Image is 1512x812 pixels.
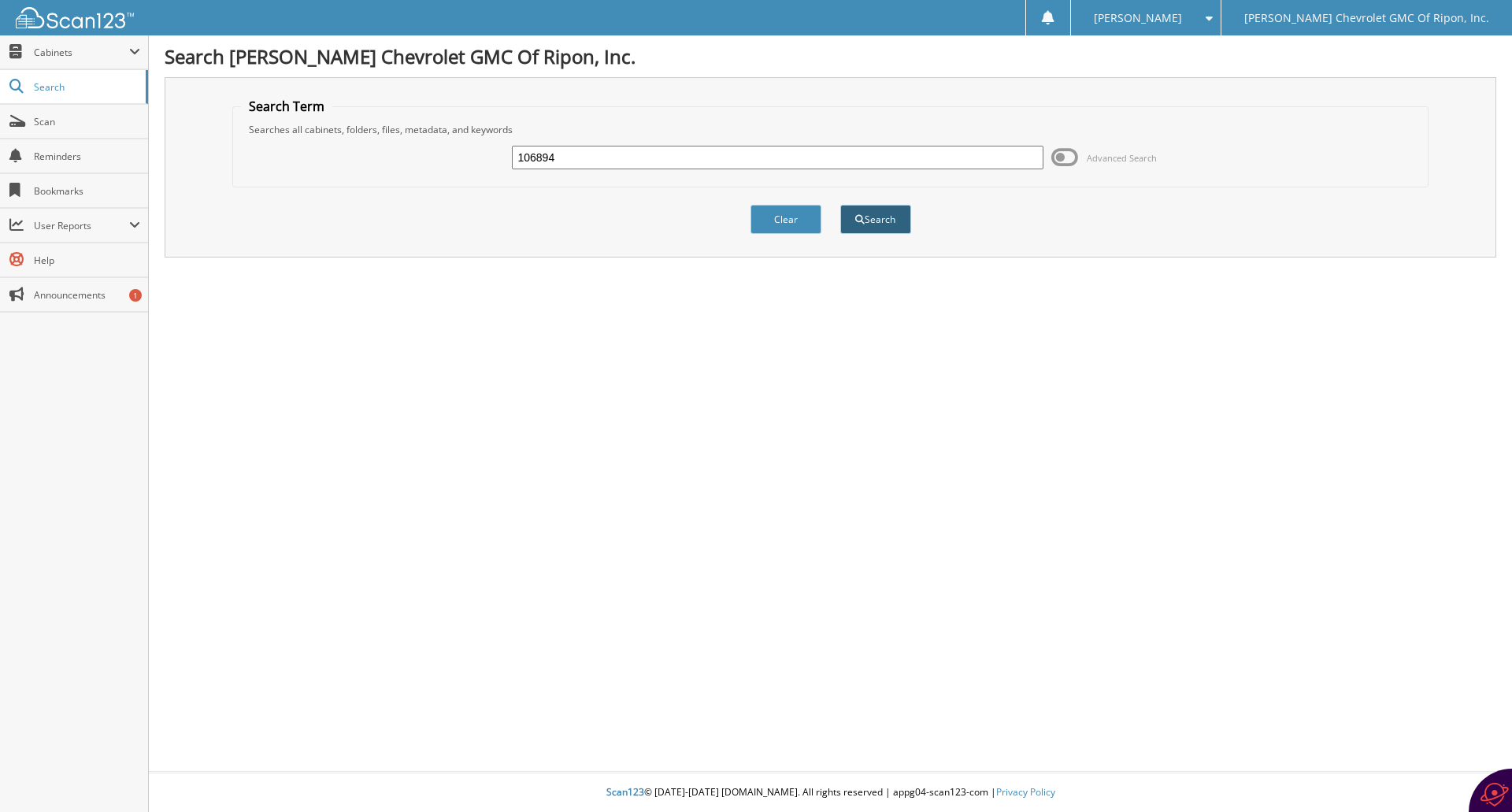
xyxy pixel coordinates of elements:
span: Scan123 [606,785,644,799]
h1: Search [PERSON_NAME] Chevrolet GMC Of Ripon, Inc. [165,43,1496,69]
a: Privacy Policy [996,785,1055,799]
span: Advanced Search [1087,152,1157,164]
div: Searches all cabinets, folders, files, metadata, and keywords [241,123,1421,136]
span: Announcements [34,288,140,302]
span: User Reports [34,219,129,232]
span: Bookmarks [34,184,140,198]
span: Search [34,80,138,94]
span: Reminders [34,150,140,163]
span: [PERSON_NAME] Chevrolet GMC Of Ripon, Inc. [1244,13,1489,23]
div: 1 [129,289,142,302]
span: [PERSON_NAME] [1094,13,1182,23]
legend: Search Term [241,98,332,115]
span: Scan [34,115,140,128]
span: Cabinets [34,46,129,59]
button: Search [840,205,911,234]
button: Clear [750,205,821,234]
img: scan123-logo-white.svg [16,7,134,28]
div: © [DATE]-[DATE] [DOMAIN_NAME]. All rights reserved | appg04-scan123-com | [149,773,1512,812]
span: Help [34,254,140,267]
